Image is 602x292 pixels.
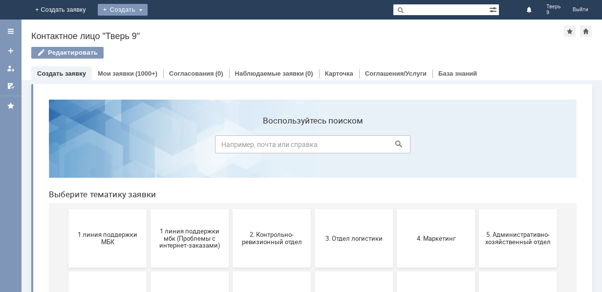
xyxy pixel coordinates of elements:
button: 9. Отдел-ИТ (Для МБК и Пекарни) [274,180,352,238]
div: Контактное лицо "Тверь 9" [31,31,564,41]
span: 9 [546,10,561,16]
div: (0) [215,70,223,77]
button: 3. Отдел логистики [274,117,352,176]
input: Например, почта или справка [174,43,369,62]
span: Отдел ИТ (1С) [441,205,513,212]
span: 2. Контрольно-ревизионный отдел [194,139,267,154]
div: (0) [305,70,313,77]
a: Мои согласования [3,78,19,94]
a: Мои заявки [3,61,19,76]
button: Бухгалтерия (для мбк) [356,180,434,238]
div: (1000+) [135,70,157,77]
a: Создать заявку [3,43,19,59]
span: Расширенный поиск [489,4,499,14]
a: Карточка [325,70,353,77]
span: 9. Отдел-ИТ (Для МБК и Пекарни) [277,202,349,216]
span: 4. Маркетинг [359,143,431,150]
span: Это соглашение не активно! [359,264,431,279]
span: Франчайзинг [277,268,349,275]
span: Отдел-ИТ (Битрикс24 и CRM) [30,264,103,279]
div: Добавить в избранное [564,25,576,37]
span: Отдел-ИТ (Офис) [112,268,185,275]
button: 2. Контрольно-ревизионный отдел [192,117,270,176]
button: 6. Закупки [27,180,106,238]
a: Соглашения/Услуги [365,70,427,77]
a: Согласования [169,70,214,77]
button: 5. Административно-хозяйственный отдел [438,117,516,176]
span: 1 линия поддержки МБК [30,139,103,154]
button: 4. Маркетинг [356,117,434,176]
span: [PERSON_NAME]. Услуги ИТ для МБК (оформляет L1) [441,260,513,282]
span: Бухгалтерия (для мбк) [359,205,431,212]
span: 1 линия поддержки мбк (Проблемы с интернет-заказами) [112,135,185,157]
span: 5. Административно-хозяйственный отдел [441,139,513,154]
div: Создать [98,4,148,16]
button: 8. Отдел качества [192,180,270,238]
button: 1 линия поддержки МБК [27,117,106,176]
button: 7. Служба безопасности [109,180,188,238]
span: Финансовый отдел [194,268,267,275]
div: Сделать домашней страницей [580,25,592,37]
a: Наблюдаемые заявки [235,70,304,77]
header: Выберите тематику заявки [8,98,536,107]
a: Мои заявки [98,70,134,77]
button: Отдел ИТ (1С) [438,180,516,238]
span: 8. Отдел качества [194,205,267,212]
a: Создать заявку [37,70,86,77]
span: Тверь [546,4,561,10]
span: 7. Служба безопасности [112,205,185,212]
a: База знаний [438,70,477,77]
button: 1 линия поддержки мбк (Проблемы с интернет-заказами) [109,117,188,176]
span: 6. Закупки [30,205,103,212]
label: Воспользуйтесь поиском [174,24,369,34]
span: 3. Отдел логистики [277,143,349,150]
